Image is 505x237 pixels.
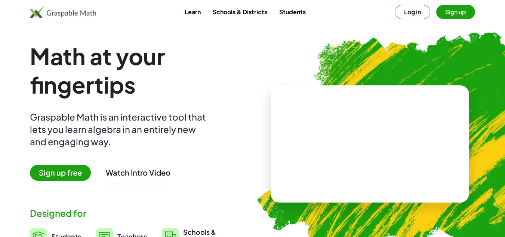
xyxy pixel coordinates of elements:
[179,5,207,19] a: Learn
[207,5,273,19] a: Schools & Districts
[106,168,170,177] button: Watch Intro Video
[314,116,426,172] video: What is this? This is dynamic math notation. Dynamic math notation plays a central role in how Gr...
[30,207,241,219] div: Designed for
[273,5,312,19] a: Students
[30,165,91,181] span: Sign up free
[30,42,241,99] h1: Math at your fingertips
[395,5,430,19] button: Log in
[436,5,475,19] button: Sign up
[30,111,209,148] div: Graspable Math is an interactive tool that lets you learn algebra in an entirely new and engaging...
